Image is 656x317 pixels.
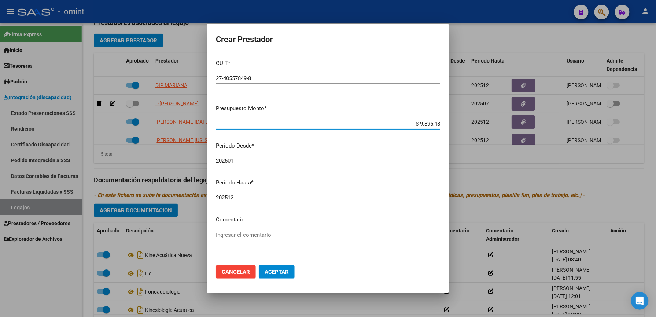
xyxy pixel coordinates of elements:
button: Aceptar [259,265,295,279]
p: Presupuesto Monto [216,104,440,113]
p: CUIT [216,59,440,68]
span: Cancelar [222,269,250,275]
p: Periodo Hasta [216,179,440,187]
button: Cancelar [216,265,256,279]
span: Aceptar [265,269,289,275]
div: Open Intercom Messenger [631,292,649,310]
h2: Crear Prestador [216,33,440,46]
p: Comentario [216,216,440,224]
p: Periodo Desde [216,142,440,150]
